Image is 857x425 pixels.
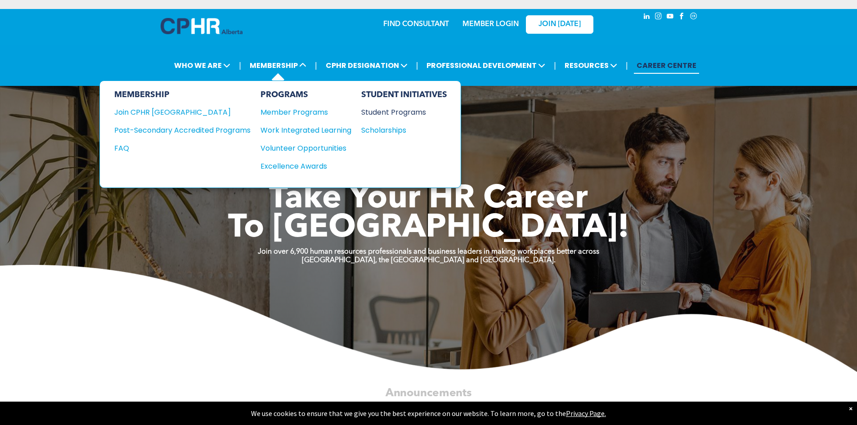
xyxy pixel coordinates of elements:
[626,56,628,75] li: |
[416,56,418,75] li: |
[239,56,241,75] li: |
[258,248,599,255] strong: Join over 6,900 human resources professionals and business leaders in making workplaces better ac...
[260,143,351,154] a: Volunteer Opportunities
[315,56,317,75] li: |
[361,107,439,118] div: Student Programs
[260,161,351,172] a: Excellence Awards
[526,15,593,34] a: JOIN [DATE]
[642,11,652,23] a: linkedin
[171,57,233,74] span: WHO WE ARE
[114,107,251,118] a: Join CPHR [GEOGRAPHIC_DATA]
[114,143,251,154] a: FAQ
[260,90,351,100] div: PROGRAMS
[260,125,342,136] div: Work Integrated Learning
[562,57,620,74] span: RESOURCES
[361,125,439,136] div: Scholarships
[361,125,447,136] a: Scholarships
[566,409,606,418] a: Privacy Page.
[462,21,519,28] a: MEMBER LOGIN
[269,183,588,215] span: Take Your HR Career
[260,107,342,118] div: Member Programs
[386,388,472,398] span: Announcements
[114,143,237,154] div: FAQ
[361,90,447,100] div: STUDENT INITIATIVES
[260,161,342,172] div: Excellence Awards
[161,18,242,34] img: A blue and white logo for cp alberta
[114,125,251,136] a: Post-Secondary Accredited Programs
[114,90,251,100] div: MEMBERSHIP
[260,125,351,136] a: Work Integrated Learning
[114,107,237,118] div: Join CPHR [GEOGRAPHIC_DATA]
[228,212,629,245] span: To [GEOGRAPHIC_DATA]!
[247,57,309,74] span: MEMBERSHIP
[677,11,687,23] a: facebook
[654,11,664,23] a: instagram
[424,57,548,74] span: PROFESSIONAL DEVELOPMENT
[689,11,699,23] a: Social network
[849,404,853,413] div: Dismiss notification
[665,11,675,23] a: youtube
[361,107,447,118] a: Student Programs
[634,57,699,74] a: CAREER CENTRE
[260,143,342,154] div: Volunteer Opportunities
[554,56,556,75] li: |
[302,257,556,264] strong: [GEOGRAPHIC_DATA], the [GEOGRAPHIC_DATA] and [GEOGRAPHIC_DATA].
[260,107,351,118] a: Member Programs
[538,20,581,29] span: JOIN [DATE]
[114,125,237,136] div: Post-Secondary Accredited Programs
[323,57,410,74] span: CPHR DESIGNATION
[383,21,449,28] a: FIND CONSULTANT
